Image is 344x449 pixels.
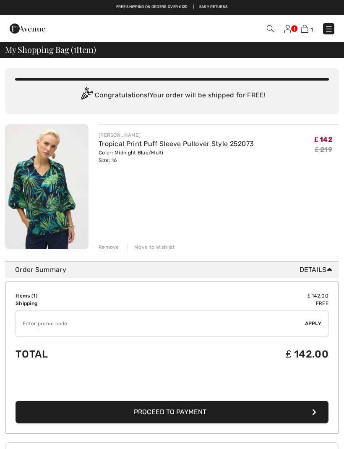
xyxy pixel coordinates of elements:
[300,265,336,275] span: Details
[267,25,274,32] img: Search
[15,87,329,104] div: Congratulations! Your order will be shipped for FREE!
[16,292,151,300] td: Items ( )
[315,146,332,154] s: ₤ 219
[78,87,95,104] img: Congratulation2.svg
[310,26,313,33] span: 1
[116,4,188,10] a: Free shipping on orders over ₤120
[16,401,328,423] button: Proceed to Payment
[99,140,254,148] a: Tropical Print Puff Sleeve Pullover Style 252073
[10,20,45,37] img: 1ère Avenue
[193,4,194,10] span: |
[284,25,291,33] img: My Info
[151,292,329,300] td: ₤ 142.00
[151,300,329,307] td: Free
[16,311,305,336] input: Promo code
[10,24,45,32] a: 1ère Avenue
[73,43,76,54] span: 1
[325,25,333,33] img: Menu
[151,340,329,368] td: ₤ 142.00
[16,300,151,307] td: Shipping
[127,243,175,251] div: Move to Wishlist
[16,375,328,398] iframe: PayPal
[301,23,313,34] a: 1
[99,149,254,164] div: Color: Midnight Blue/Multi Size: 16
[5,124,89,249] img: Tropical Print Puff Sleeve Pullover Style 252073
[199,4,228,10] a: Easy Returns
[315,136,332,144] span: ₤ 142
[5,45,96,54] span: My Shopping Bag ( Item)
[15,265,336,275] div: Order Summary
[99,131,254,139] div: [PERSON_NAME]
[99,243,119,251] div: Remove
[301,25,308,33] img: Shopping Bag
[134,408,206,416] span: Proceed to Payment
[16,340,151,368] td: Total
[305,320,322,327] span: Apply
[33,293,36,299] span: 1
